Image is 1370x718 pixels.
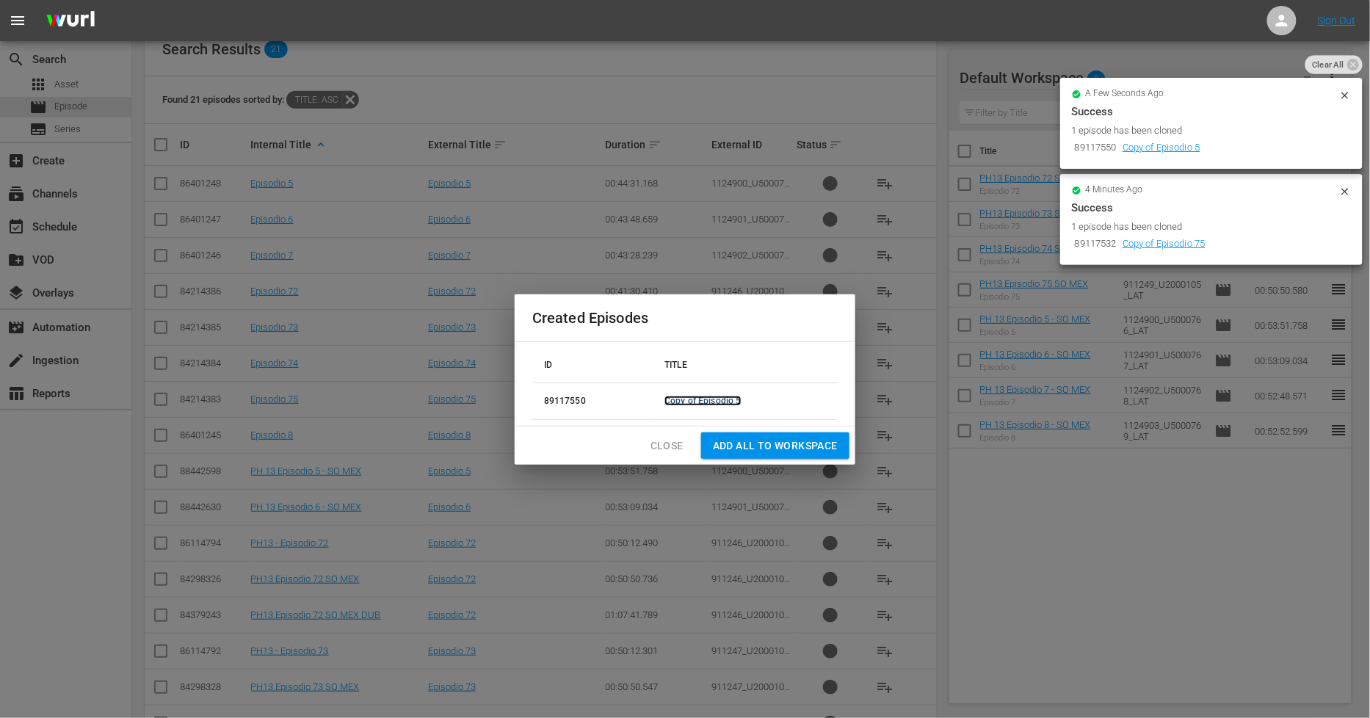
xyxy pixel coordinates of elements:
[1072,199,1351,217] div: Success
[35,4,106,38] img: ans4CAIJ8jUAAAAAAAAAAAAAAAAAAAAAAAAgQb4GAAAAAAAAAAAAAAAAAAAAAAAAJMjXAAAAAAAAAAAAAAAAAAAAAAAAgAT5G...
[664,396,741,406] a: Copy of Episodio 5
[639,432,695,460] button: Close
[1072,138,1120,158] td: 89117550
[532,382,653,419] td: 89117550
[653,348,838,383] th: TITLE
[1123,238,1206,249] a: Copy of Episodio 75
[1072,220,1335,234] div: 1 episode has been cloned
[1072,123,1335,138] div: 1 episode has been cloned
[1072,234,1120,254] td: 89117532
[9,12,26,29] span: menu
[1123,142,1200,153] a: Copy of Episodio 5
[1318,15,1356,26] a: Sign Out
[650,437,684,455] span: Close
[1072,103,1351,120] div: Success
[1086,88,1164,100] span: a few seconds ago
[701,432,849,460] button: Add all to Workspace
[713,437,838,455] span: Add all to Workspace
[532,348,653,383] th: ID
[1305,55,1351,74] span: Clear All
[1086,184,1143,196] span: 4 minutes ago
[532,306,838,330] h2: Created Episodes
